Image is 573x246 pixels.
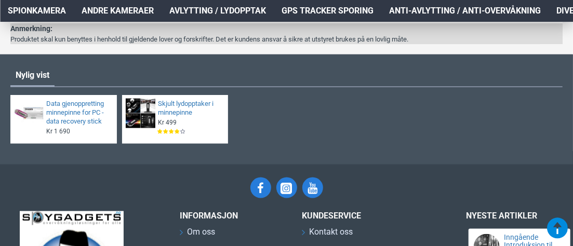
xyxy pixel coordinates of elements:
[46,100,110,126] a: Data gjenoppretting minnepinne for PC - data recovery stick
[8,5,66,17] span: Spionkamera
[10,65,55,86] a: Nylig vist
[82,5,154,17] span: Andre kameraer
[10,23,408,34] div: Anmerkning:
[14,99,44,128] img: Data gjenoppretting minnepinne for PC - data recovery stick
[466,211,573,221] h3: Nyeste artikler
[180,226,215,244] a: Om oss
[158,100,222,117] a: Skjult lydopptaker i minnepinne
[126,99,155,128] img: Skjult lydopptaker i minnepinne
[158,118,177,127] span: Kr 499
[10,34,408,45] div: Produktet skal kun benyttes i henhold til gjeldende lover og forskrifter. Det er kundens ansvar å...
[302,211,430,221] h3: Kundeservice
[282,5,374,17] span: GPS Tracker Sporing
[169,5,266,17] span: Avlytting / Lydopptak
[187,226,215,239] span: Om oss
[310,226,353,239] span: Kontakt oss
[180,211,287,221] h3: INFORMASJON
[46,127,70,135] span: Kr 1 690
[302,226,353,244] a: Kontakt oss
[389,5,541,17] span: Anti-avlytting / Anti-overvåkning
